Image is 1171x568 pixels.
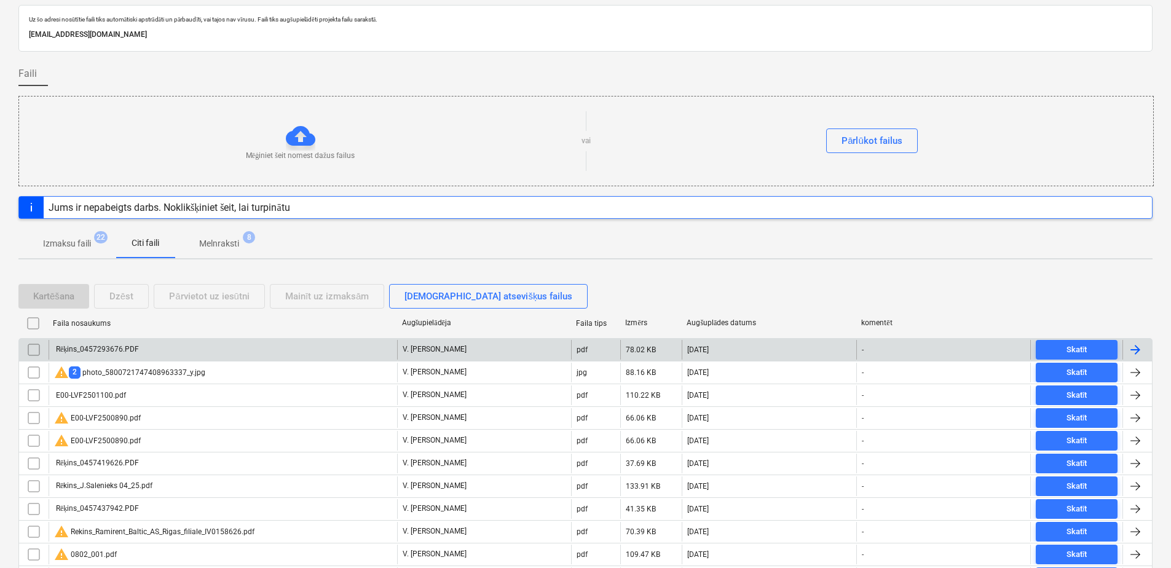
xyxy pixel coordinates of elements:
span: warning [54,433,69,448]
button: Skatīt [1036,385,1118,405]
div: 37.69 KB [626,459,656,468]
div: 78.02 KB [626,345,656,354]
div: Rēķins_0457437942.PDF [54,504,139,513]
div: Mēģiniet šeit nomest dažus failusvaiPārlūkot failus [18,96,1154,186]
p: V. [PERSON_NAME] [403,503,467,514]
div: 109.47 KB [626,550,660,559]
div: [DATE] [687,414,709,422]
div: Skatīt [1067,389,1087,403]
p: V. [PERSON_NAME] [403,412,467,423]
span: 8 [243,231,255,243]
button: Skatīt [1036,545,1118,564]
div: 88.16 KB [626,368,656,377]
div: - [862,345,864,354]
p: V. [PERSON_NAME] [403,526,467,537]
div: 66.06 KB [626,436,656,445]
div: [DATE] [687,436,709,445]
div: [DATE] [687,459,709,468]
div: - [862,482,864,491]
div: E00-LVF2500890.pdf [54,411,141,425]
div: - [862,505,864,513]
div: [DATE] [687,505,709,513]
div: [DATE] [687,527,709,536]
p: V. [PERSON_NAME] [403,481,467,491]
p: V. [PERSON_NAME] [403,458,467,468]
div: 41.35 KB [626,505,656,513]
div: E00-LVF2500890.pdf [54,433,141,448]
span: 22 [94,231,108,243]
div: Augšupielādēja [402,318,567,328]
div: pdf [577,436,588,445]
span: 2 [69,366,81,378]
div: 133.91 KB [626,482,660,491]
div: Skatīt [1067,548,1087,562]
p: Citi faili [130,237,160,250]
div: [DATE] [687,482,709,491]
div: Skatīt [1067,479,1087,494]
div: - [862,527,864,536]
div: komentēt [861,318,1026,328]
div: Skatīt [1067,411,1087,425]
div: pdf [577,527,588,536]
div: Rēkins_J.Salenieks 04_25.pdf [54,481,152,491]
div: Skatīt [1067,343,1087,357]
div: Rēķins_0457293676.PDF [54,345,139,354]
button: Skatīt [1036,476,1118,496]
span: Faili [18,66,37,81]
div: Skatīt [1067,502,1087,516]
p: V. [PERSON_NAME] [403,344,467,355]
div: 110.22 KB [626,391,660,400]
div: Rekins_Ramirent_Baltic_AS_Rigas_filiale_IV0158626.pdf [54,524,254,539]
span: warning [54,411,69,425]
div: - [862,391,864,400]
div: Skatīt [1067,457,1087,471]
iframe: Chat Widget [1110,509,1171,568]
div: pdf [577,391,588,400]
div: Faila tips [576,319,615,328]
p: V. [PERSON_NAME] [403,549,467,559]
div: Jums ir nepabeigts darbs. Noklikšķiniet šeit, lai turpinātu [49,202,290,213]
p: V. [PERSON_NAME] [403,435,467,446]
div: 70.39 KB [626,527,656,536]
p: Uz šo adresi nosūtītie faili tiks automātiski apstrādāti un pārbaudīti, vai tajos nav vīrusu. Fai... [29,15,1142,23]
div: E00-LVF2501100.pdf [54,391,126,400]
div: - [862,459,864,468]
button: Skatīt [1036,499,1118,519]
div: - [862,436,864,445]
button: Skatīt [1036,363,1118,382]
div: Skatīt [1067,366,1087,380]
button: [DEMOGRAPHIC_DATA] atsevišķus failus [389,284,588,309]
div: pdf [577,345,588,354]
p: V. [PERSON_NAME] [403,367,467,377]
p: [EMAIL_ADDRESS][DOMAIN_NAME] [29,28,1142,41]
p: vai [582,136,591,146]
span: warning [54,365,69,380]
div: Skatīt [1067,525,1087,539]
button: Skatīt [1036,522,1118,542]
div: - [862,368,864,377]
p: Mēģiniet šeit nomest dažus failus [246,151,355,161]
div: 66.06 KB [626,414,656,422]
div: pdf [577,505,588,513]
div: [DATE] [687,391,709,400]
div: jpg [577,368,587,377]
div: Faila nosaukums [53,319,392,328]
p: V. [PERSON_NAME] [403,390,467,400]
button: Skatīt [1036,340,1118,360]
p: Izmaksu faili [43,237,91,250]
p: Melnraksti [199,237,239,250]
div: 0802_001.pdf [54,547,117,562]
span: warning [54,547,69,562]
div: [DATE] [687,550,709,559]
button: Pārlūkot failus [826,128,918,153]
div: Rēķins_0457419626.PDF [54,459,139,468]
div: - [862,550,864,559]
button: Skatīt [1036,431,1118,451]
div: pdf [577,482,588,491]
div: pdf [577,459,588,468]
div: [DATE] [687,345,709,354]
button: Skatīt [1036,454,1118,473]
div: pdf [577,414,588,422]
div: [DEMOGRAPHIC_DATA] atsevišķus failus [404,288,572,304]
